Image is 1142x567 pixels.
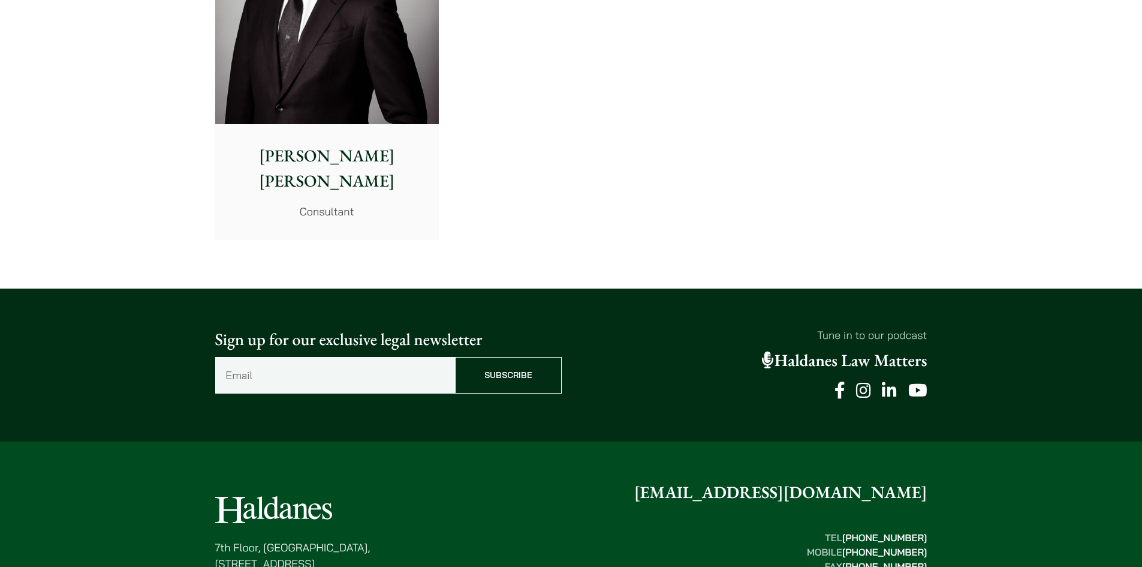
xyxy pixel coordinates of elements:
a: Haldanes Law Matters [762,350,927,371]
mark: [PHONE_NUMBER] [842,532,927,544]
mark: [PHONE_NUMBER] [842,546,927,558]
img: Logo of Haldanes [215,496,332,523]
a: [EMAIL_ADDRESS][DOMAIN_NAME] [634,482,927,503]
input: Email [215,357,455,394]
p: [PERSON_NAME] [PERSON_NAME] [225,143,429,194]
p: Tune in to our podcast [581,327,927,343]
p: Consultant [225,203,429,220]
input: Subscribe [455,357,562,394]
p: Sign up for our exclusive legal newsletter [215,327,562,352]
